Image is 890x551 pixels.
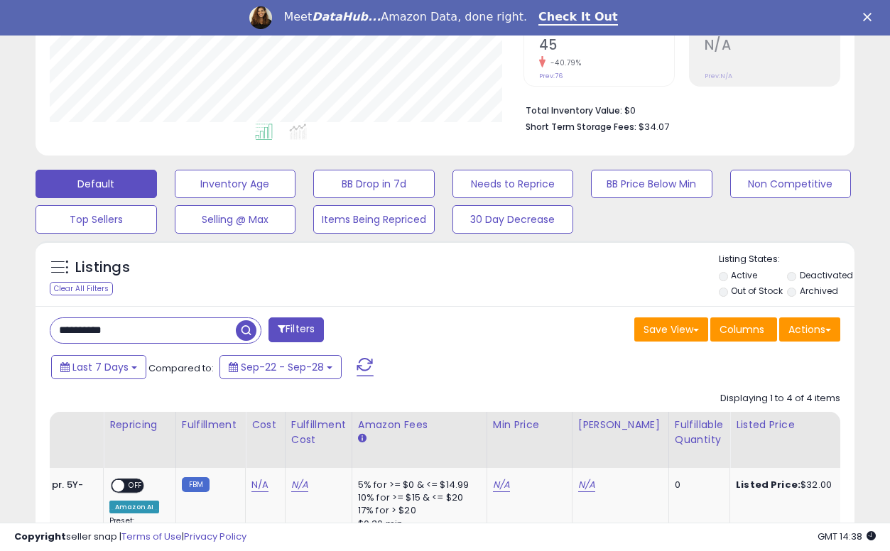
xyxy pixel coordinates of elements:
[675,479,719,491] div: 0
[452,205,574,234] button: 30 Day Decrease
[730,170,852,198] button: Non Competitive
[358,504,476,517] div: 17% for > $20
[779,317,840,342] button: Actions
[675,418,724,447] div: Fulfillable Quantity
[493,478,510,492] a: N/A
[50,282,113,295] div: Clear All Filters
[705,72,732,80] small: Prev: N/A
[736,479,854,491] div: $32.00
[182,418,239,432] div: Fulfillment
[75,258,130,278] h5: Listings
[251,478,268,492] a: N/A
[526,121,636,133] b: Short Term Storage Fees:
[36,205,157,234] button: Top Sellers
[863,13,877,21] div: Close
[526,101,830,118] li: $0
[710,317,777,342] button: Columns
[291,478,308,492] a: N/A
[313,205,435,234] button: Items Being Repriced
[358,418,481,432] div: Amazon Fees
[736,478,801,491] b: Listed Price:
[731,269,757,281] label: Active
[184,530,246,543] a: Privacy Policy
[241,360,324,374] span: Sep-22 - Sep-28
[121,530,182,543] a: Terms of Use
[720,322,764,337] span: Columns
[175,205,296,234] button: Selling @ Max
[72,360,129,374] span: Last 7 Days
[591,170,712,198] button: BB Price Below Min
[800,285,838,297] label: Archived
[268,317,324,342] button: Filters
[526,104,622,116] b: Total Inventory Value:
[358,432,367,445] small: Amazon Fees.
[358,479,476,491] div: 5% for >= $0 & <= $14.99
[546,58,582,68] small: -40.79%
[182,477,210,492] small: FBM
[51,355,146,379] button: Last 7 Days
[538,10,618,26] a: Check It Out
[312,10,381,23] i: DataHub...
[313,170,435,198] button: BB Drop in 7d
[731,285,783,297] label: Out of Stock
[634,317,708,342] button: Save View
[539,72,563,80] small: Prev: 76
[249,6,272,29] img: Profile image for Georgie
[639,120,669,133] span: $34.07
[291,418,346,447] div: Fulfillment Cost
[705,37,840,56] h2: N/A
[251,418,279,432] div: Cost
[283,10,527,24] div: Meet Amazon Data, done right.
[493,418,566,432] div: Min Price
[358,491,476,504] div: 10% for >= $15 & <= $20
[109,501,159,513] div: Amazon AI
[14,530,66,543] strong: Copyright
[452,170,574,198] button: Needs to Reprice
[736,418,859,432] div: Listed Price
[36,170,157,198] button: Default
[175,170,296,198] button: Inventory Age
[109,418,170,432] div: Repricing
[578,478,595,492] a: N/A
[818,530,876,543] span: 2025-10-7 14:38 GMT
[148,361,214,375] span: Compared to:
[578,418,663,432] div: [PERSON_NAME]
[800,269,853,281] label: Deactivated
[124,480,147,492] span: OFF
[14,530,246,544] div: seller snap | |
[719,253,854,266] p: Listing States:
[539,37,674,56] h2: 45
[219,355,342,379] button: Sep-22 - Sep-28
[720,392,840,405] div: Displaying 1 to 4 of 4 items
